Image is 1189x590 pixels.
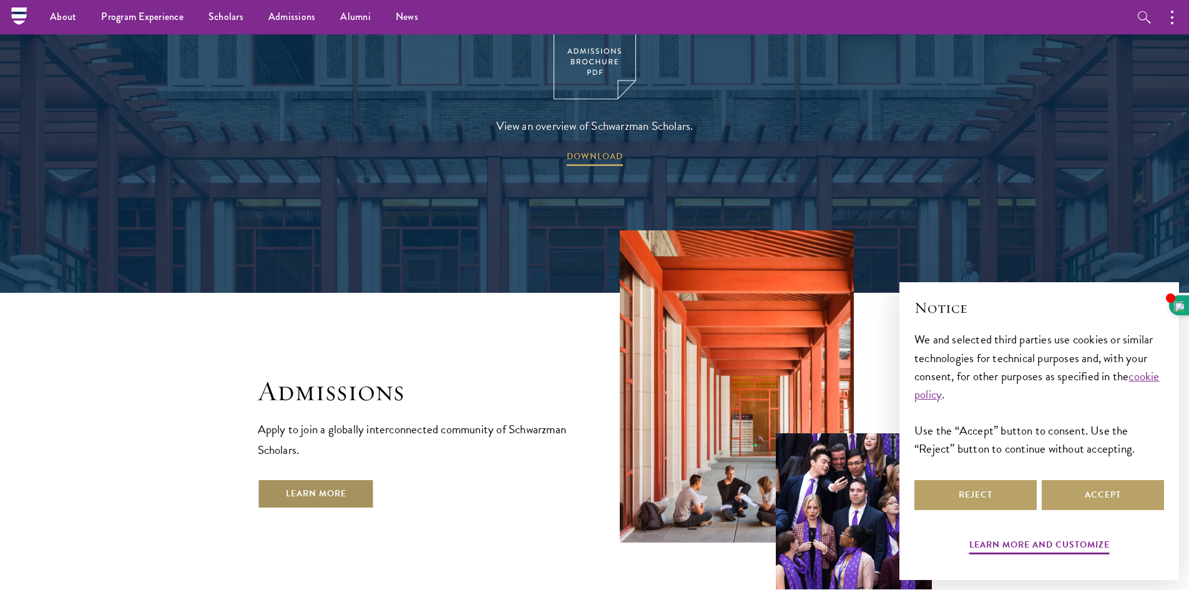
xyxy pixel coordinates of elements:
[969,537,1110,556] button: Learn more and customize
[567,149,623,168] span: DOWNLOAD
[258,419,570,460] p: Apply to join a globally interconnected community of Schwarzman Scholars.
[914,330,1164,457] div: We and selected third parties use cookies or similar technologies for technical purposes and, wit...
[914,480,1037,510] button: Reject
[914,367,1160,403] a: cookie policy
[496,116,693,136] span: View an overview of Schwarzman Scholars.
[258,479,374,509] a: Learn More
[1042,480,1164,510] button: Accept
[258,374,570,409] h2: Admissions
[914,297,1164,318] h2: Notice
